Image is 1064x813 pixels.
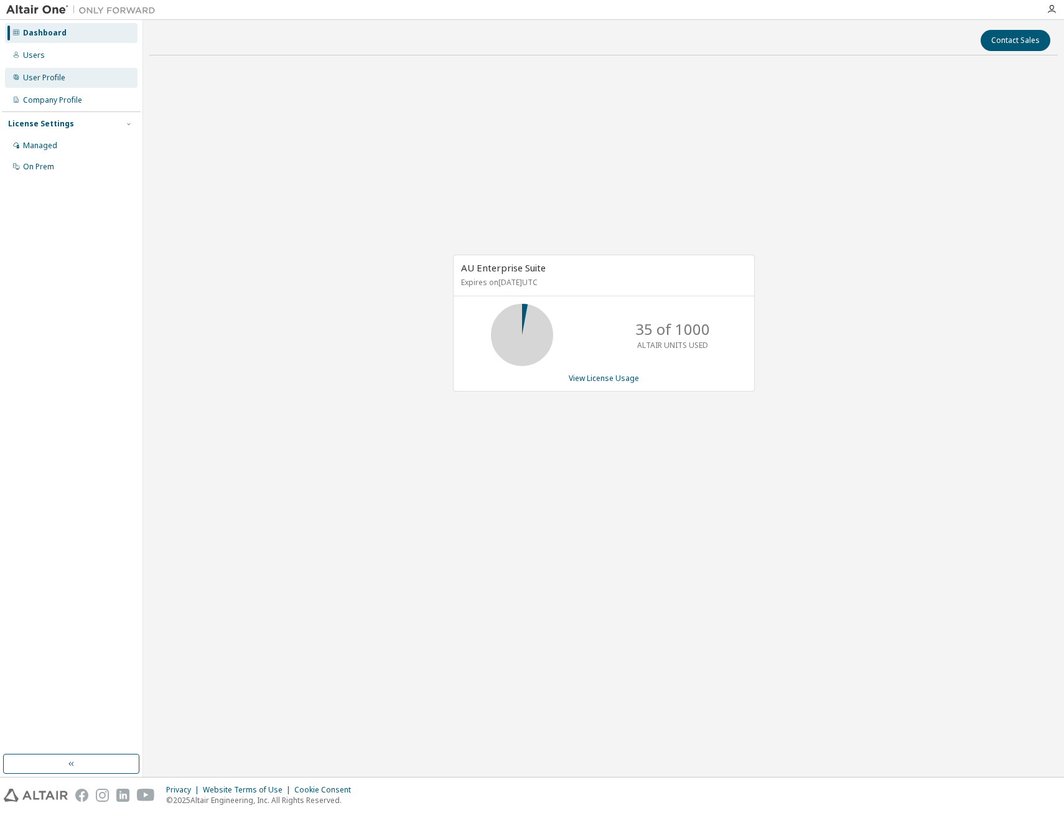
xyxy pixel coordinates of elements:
div: Managed [23,141,57,151]
div: User Profile [23,73,65,83]
button: Contact Sales [981,30,1050,51]
div: Website Terms of Use [203,785,294,795]
img: youtube.svg [137,789,155,802]
img: facebook.svg [75,789,88,802]
div: On Prem [23,162,54,172]
img: altair_logo.svg [4,789,68,802]
img: instagram.svg [96,789,109,802]
span: AU Enterprise Suite [461,261,546,274]
p: 35 of 1000 [635,319,710,340]
div: Company Profile [23,95,82,105]
div: License Settings [8,119,74,129]
img: linkedin.svg [116,789,129,802]
p: © 2025 Altair Engineering, Inc. All Rights Reserved. [166,795,358,806]
div: Users [23,50,45,60]
p: Expires on [DATE] UTC [461,277,744,288]
div: Privacy [166,785,203,795]
img: Altair One [6,4,162,16]
div: Cookie Consent [294,785,358,795]
p: ALTAIR UNITS USED [637,340,708,350]
div: Dashboard [23,28,67,38]
a: View License Usage [569,373,639,383]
